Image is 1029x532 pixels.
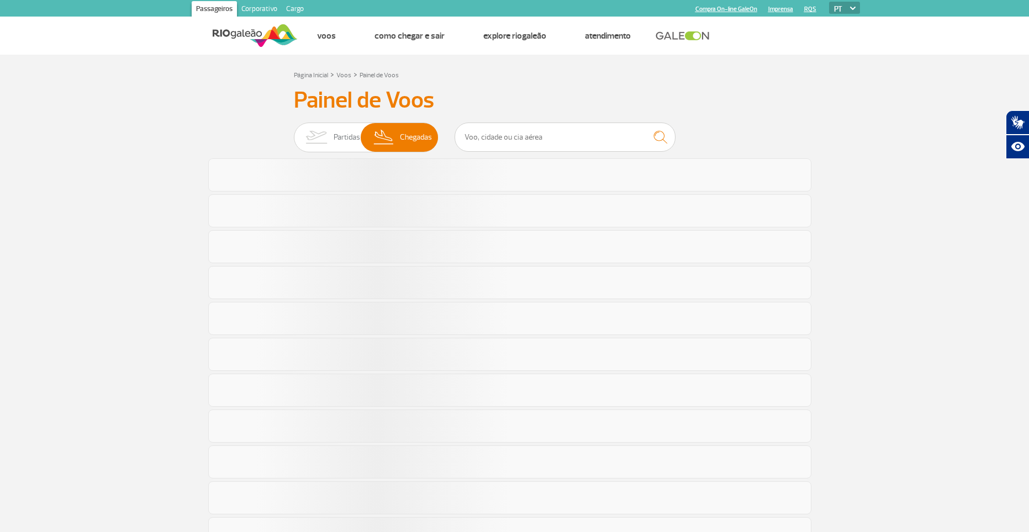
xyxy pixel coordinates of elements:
[585,30,631,41] a: Atendimento
[400,123,432,152] span: Chegadas
[455,123,676,152] input: Voo, cidade ou cia aérea
[317,30,336,41] a: Voos
[330,68,334,81] a: >
[1006,135,1029,159] button: Abrir recursos assistivos.
[294,71,328,79] a: Página Inicial
[1006,110,1029,159] div: Plugin de acessibilidade da Hand Talk.
[237,1,282,19] a: Corporativo
[294,87,736,114] h3: Painel de Voos
[483,30,546,41] a: Explore RIOgaleão
[334,123,360,152] span: Partidas
[353,68,357,81] a: >
[360,71,399,79] a: Painel de Voos
[336,71,351,79] a: Voos
[1006,110,1029,135] button: Abrir tradutor de língua de sinais.
[299,123,334,152] img: slider-embarque
[192,1,237,19] a: Passageiros
[695,6,757,13] a: Compra On-line GaleOn
[374,30,445,41] a: Como chegar e sair
[282,1,308,19] a: Cargo
[804,6,816,13] a: RQS
[368,123,400,152] img: slider-desembarque
[768,6,793,13] a: Imprensa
